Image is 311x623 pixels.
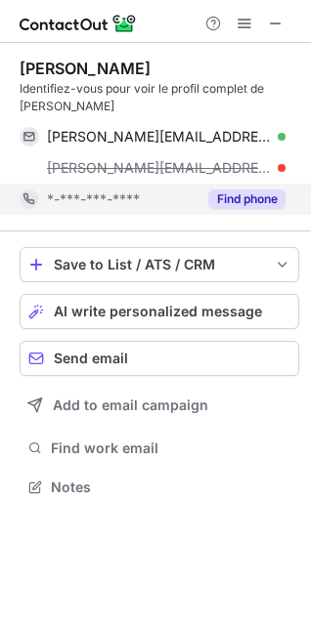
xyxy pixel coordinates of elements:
span: AI write personalized message [54,304,262,319]
span: [PERSON_NAME][EMAIL_ADDRESS][DOMAIN_NAME] [47,128,271,145]
img: ContactOut v5.3.10 [20,12,137,35]
div: Identifiez-vous pour voir le profil complet de [PERSON_NAME] [20,80,299,115]
button: Reveal Button [208,189,286,209]
button: Send email [20,341,299,376]
div: [PERSON_NAME] [20,59,151,78]
button: AI write personalized message [20,294,299,329]
span: Find work email [51,439,291,457]
span: Send email [54,351,128,366]
span: Notes [51,478,291,496]
span: [PERSON_NAME][EMAIL_ADDRESS][DOMAIN_NAME] [47,159,271,177]
button: save-profile-one-click [20,247,299,282]
button: Notes [20,474,299,501]
span: Add to email campaign [53,397,208,413]
button: Find work email [20,435,299,462]
button: Add to email campaign [20,388,299,423]
div: Save to List / ATS / CRM [54,257,265,272]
